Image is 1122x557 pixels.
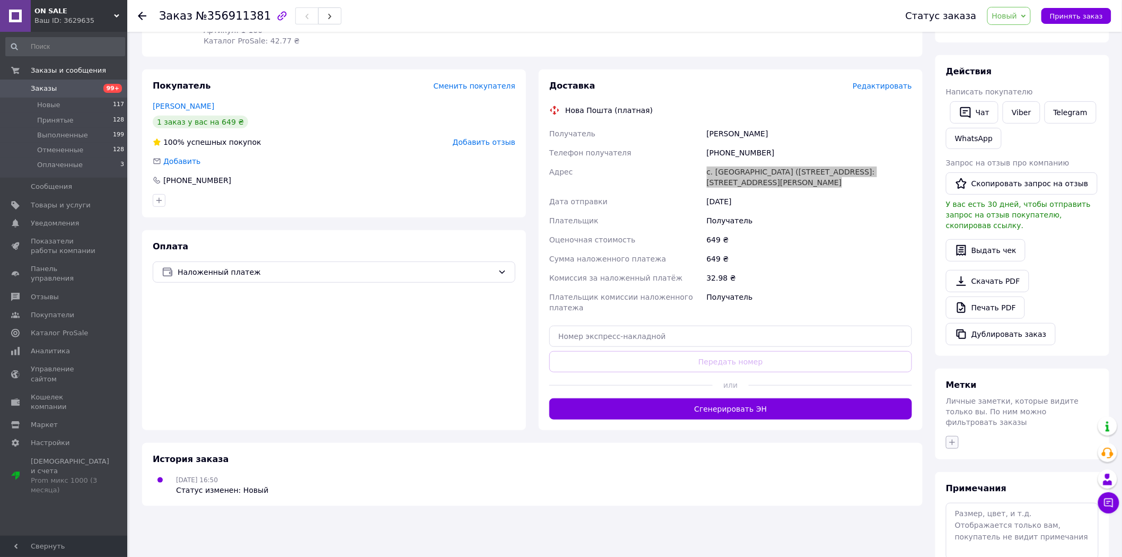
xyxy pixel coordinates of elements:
button: Принять заказ [1041,8,1111,24]
span: Сообщения [31,182,72,192]
span: Каталог ProSale [31,328,88,338]
input: Поиск [5,37,125,56]
span: [DATE] 16:50 [176,476,218,484]
button: Чат с покупателем [1098,492,1119,514]
span: Управление сайтом [31,364,98,384]
span: Добавить отзыв [453,138,515,146]
span: Отмененные [37,145,83,155]
div: с. [GEOGRAPHIC_DATA] ([STREET_ADDRESS]: [STREET_ADDRESS][PERSON_NAME] [705,162,914,192]
span: Получатель [549,129,595,138]
span: Заказ [159,10,192,22]
a: WhatsApp [946,128,1002,149]
span: 117 [113,100,124,110]
button: Выдать чек [946,239,1025,262]
span: Покупатели [31,310,74,320]
span: 199 [113,130,124,140]
span: Принять заказ [1050,12,1103,20]
span: Маркет [31,420,58,430]
span: Запрос на отзыв про компанию [946,159,1070,167]
span: Дата отправки [549,197,608,206]
span: Выполненные [37,130,88,140]
span: Плательщик [549,216,599,225]
span: или [713,380,749,390]
div: Статус изменен: Новый [176,485,268,495]
div: [DATE] [705,192,914,211]
span: Заказы [31,84,57,93]
span: Плательщик комиссии наложенного платежа [549,293,693,312]
span: Заказы и сообщения [31,66,106,75]
button: Чат [950,101,998,124]
div: Статус заказа [906,11,977,21]
span: Настройки [31,438,69,448]
span: Каталог ProSale: 42.77 ₴ [204,37,300,45]
span: Новые [37,100,60,110]
span: Действия [946,66,992,76]
span: Оплаченные [37,160,83,170]
span: 𝗢𝗡 𝗦𝗔𝗟𝗘 [34,6,114,16]
button: Сгенерировать ЭН [549,398,912,420]
span: Доставка [549,81,595,91]
span: Комиссия за наложенный платёж [549,274,682,282]
span: Показатели работы компании [31,237,98,256]
a: [PERSON_NAME] [153,102,214,110]
a: Скачать PDF [946,270,1029,292]
span: Новый [992,12,1018,20]
div: 32.98 ₴ [705,268,914,288]
span: Написать покупателю [946,88,1033,96]
div: Получатель [705,211,914,230]
div: Ваш ID: 3629635 [34,16,127,25]
span: Редактировать [853,82,912,90]
span: Сумма наложенного платежа [549,255,667,263]
div: Получатель [705,288,914,317]
div: [PERSON_NAME] [705,124,914,143]
span: Примечания [946,483,1006,493]
div: успешных покупок [153,137,261,147]
div: [PHONE_NUMBER] [705,143,914,162]
span: История заказа [153,454,229,464]
span: Уведомления [31,219,79,228]
a: Viber [1003,101,1040,124]
span: Панель управления [31,264,98,283]
div: 649 ₴ [705,230,914,249]
div: Вернуться назад [138,11,146,21]
span: Аналитика [31,346,70,356]
span: [DEMOGRAPHIC_DATA] и счета [31,457,109,495]
div: [PHONE_NUMBER] [162,175,232,186]
button: Дублировать заказ [946,323,1056,345]
span: Наложенный платеж [178,266,494,278]
span: Добавить [163,157,200,166]
span: №356911381 [196,10,271,22]
span: Оценочная стоимость [549,236,636,244]
span: Метки [946,380,977,390]
span: Отзывы [31,292,59,302]
span: Адрес [549,168,573,176]
span: Товары и услуги [31,201,91,210]
span: Покупатель [153,81,211,91]
span: У вас есть 30 дней, чтобы отправить запрос на отзыв покупателю, скопировав ссылку. [946,200,1091,230]
div: Prom микс 1000 (3 месяца) [31,476,109,495]
input: Номер экспресс-накладной [549,326,912,347]
span: 128 [113,116,124,125]
div: 1 заказ у вас на 649 ₴ [153,116,248,128]
a: Печать PDF [946,297,1025,319]
div: 649 ₴ [705,249,914,268]
span: 100% [163,138,185,146]
span: Сменить покупателя [434,82,515,90]
span: 3 [120,160,124,170]
div: Нова Пошта (платная) [563,105,655,116]
span: 99+ [103,84,122,93]
span: Оплата [153,241,188,251]
span: 128 [113,145,124,155]
span: Личные заметки, которые видите только вы. По ним можно фильтровать заказы [946,397,1079,427]
span: Телефон получателя [549,149,632,157]
span: Принятые [37,116,74,125]
span: Кошелек компании [31,393,98,412]
a: Telegram [1045,101,1097,124]
button: Скопировать запрос на отзыв [946,172,1098,195]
